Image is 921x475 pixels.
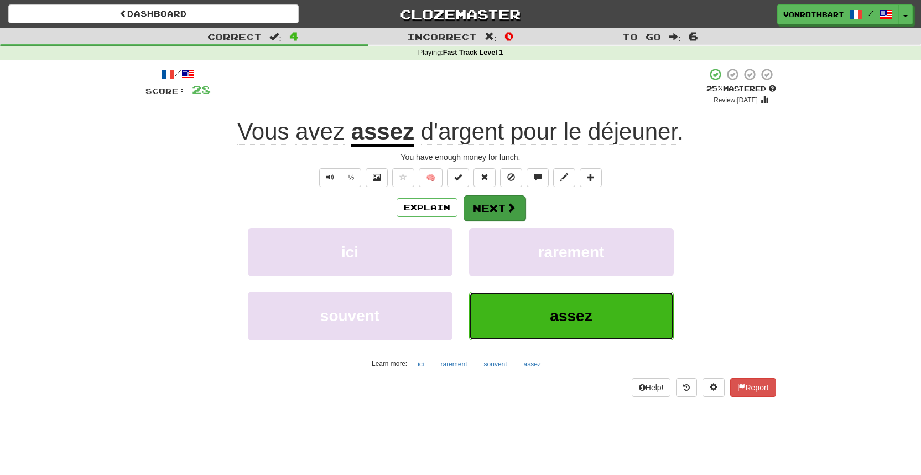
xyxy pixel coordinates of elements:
button: rarement [435,356,473,373]
span: le [564,118,582,145]
span: 6 [689,29,698,43]
span: d'argent [421,118,504,145]
button: Report [730,378,776,397]
button: assez [469,292,674,340]
button: assez [518,356,547,373]
span: / [868,9,874,17]
button: Help! [632,378,671,397]
span: : [269,32,282,42]
button: Discuss sentence (alt+u) [527,168,549,187]
span: rarement [538,244,605,261]
span: Correct [207,31,262,42]
a: Clozemaster [315,4,606,24]
small: Review: [DATE] [714,96,758,104]
span: To go [622,31,661,42]
span: assez [550,307,592,324]
a: VonRothbart / [777,4,899,24]
span: Score: [145,86,185,96]
span: ici [341,244,358,261]
span: : [485,32,497,42]
small: Learn more: [372,360,407,368]
span: Vous [237,118,289,145]
button: ici [248,228,452,276]
button: souvent [248,292,452,340]
button: Ignore sentence (alt+i) [500,168,522,187]
span: VonRothbart [783,9,844,19]
button: Play sentence audio (ctl+space) [319,168,341,187]
span: 4 [289,29,299,43]
u: assez [351,118,414,147]
span: Incorrect [407,31,477,42]
button: Add to collection (alt+a) [580,168,602,187]
button: Favorite sentence (alt+f) [392,168,414,187]
button: Reset to 0% Mastered (alt+r) [473,168,496,187]
span: déjeuner [588,118,677,145]
div: You have enough money for lunch. [145,152,776,163]
button: Set this sentence to 100% Mastered (alt+m) [447,168,469,187]
button: Show image (alt+x) [366,168,388,187]
button: ici [412,356,430,373]
span: 25 % [706,84,723,93]
a: Dashboard [8,4,299,23]
div: Text-to-speech controls [317,168,362,187]
div: / [145,68,211,81]
span: pour [511,118,557,145]
div: Mastered [706,84,776,94]
span: avez [295,118,345,145]
button: Round history (alt+y) [676,378,697,397]
span: souvent [320,307,379,324]
button: souvent [478,356,513,373]
span: 28 [192,82,211,96]
button: rarement [469,228,674,276]
button: 🧠 [419,168,443,187]
span: : [669,32,681,42]
button: Edit sentence (alt+d) [553,168,575,187]
button: ½ [341,168,362,187]
span: . [414,118,684,145]
span: 0 [504,29,514,43]
button: Next [464,195,525,221]
strong: Fast Track Level 1 [443,49,503,56]
button: Explain [397,198,457,217]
